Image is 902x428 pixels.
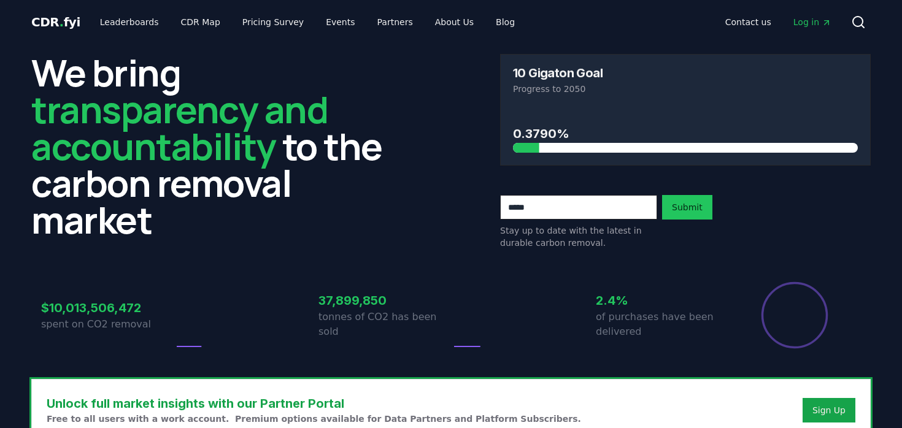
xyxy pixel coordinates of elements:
[31,15,80,29] span: CDR fyi
[233,11,314,33] a: Pricing Survey
[60,15,64,29] span: .
[90,11,525,33] nav: Main
[486,11,525,33] a: Blog
[803,398,855,422] button: Sign Up
[31,13,80,31] a: CDR.fyi
[318,310,451,339] p: tonnes of CO2 has been sold
[812,404,846,416] a: Sign Up
[31,54,402,238] h2: We bring to the carbon removal market
[596,291,728,310] h3: 2.4%
[47,413,581,425] p: Free to all users with a work account. Premium options available for Data Partners and Platform S...
[513,124,858,143] h3: 0.3790%
[500,224,657,249] p: Stay up to date with the latest in durable carbon removal.
[596,310,728,339] p: of purchases have been delivered
[784,11,841,33] a: Log in
[31,84,328,171] span: transparency and accountability
[90,11,169,33] a: Leaderboards
[425,11,484,33] a: About Us
[316,11,364,33] a: Events
[368,11,423,33] a: Partners
[513,67,603,79] h3: 10 Gigaton Goal
[715,11,841,33] nav: Main
[47,394,581,413] h3: Unlock full market insights with our Partner Portal
[760,281,829,350] div: Percentage of sales delivered
[513,83,858,95] p: Progress to 2050
[793,16,831,28] span: Log in
[318,291,451,310] h3: 37,899,850
[41,299,174,317] h3: $10,013,506,472
[662,195,712,220] button: Submit
[41,317,174,332] p: spent on CO2 removal
[171,11,230,33] a: CDR Map
[715,11,781,33] a: Contact us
